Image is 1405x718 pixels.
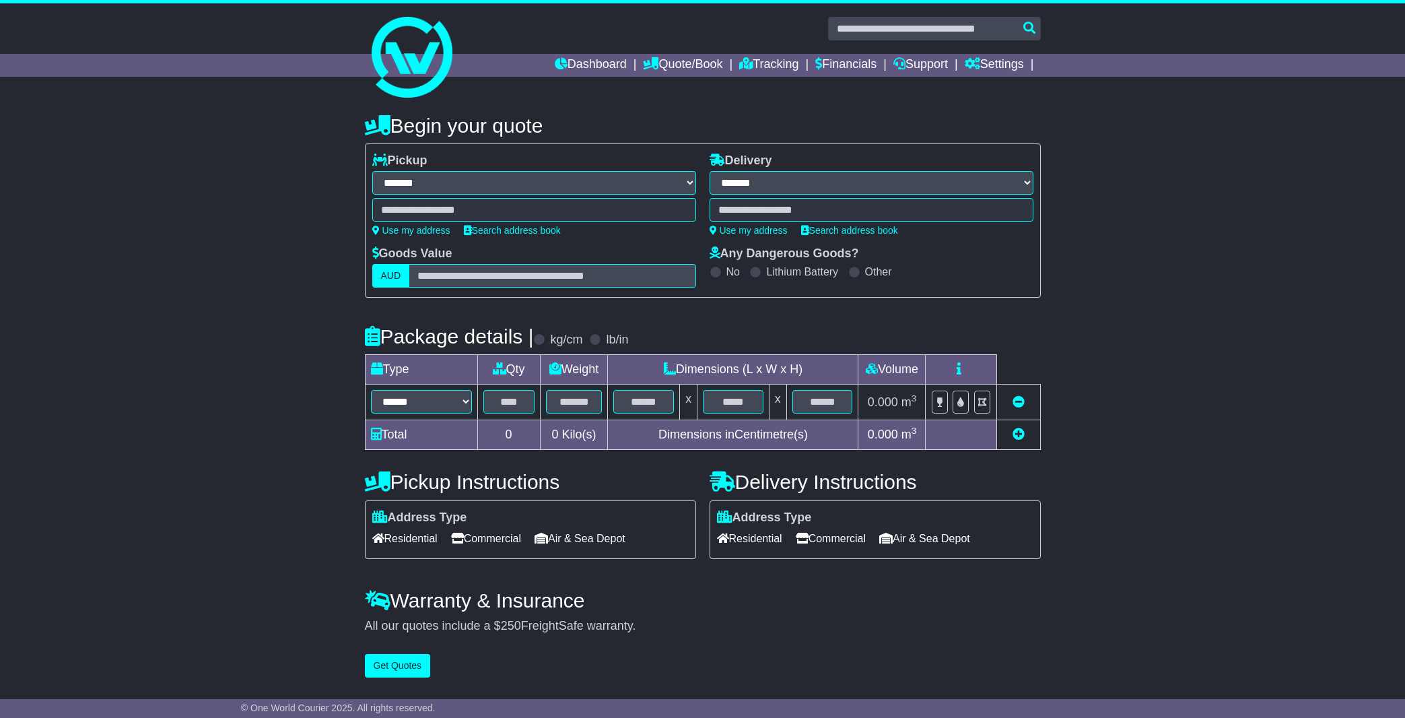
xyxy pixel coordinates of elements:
[535,528,625,549] span: Air & Sea Depot
[717,528,782,549] span: Residential
[643,54,722,77] a: Quote/Book
[901,395,917,409] span: m
[372,247,452,261] label: Goods Value
[365,619,1041,634] div: All our quotes include a $ FreightSafe warranty.
[365,115,1041,137] h4: Begin your quote
[372,511,467,525] label: Address Type
[912,426,917,436] sup: 3
[717,511,812,525] label: Address Type
[879,528,970,549] span: Air & Sea Depot
[868,428,898,441] span: 0.000
[365,355,477,385] td: Type
[540,355,608,385] td: Weight
[796,528,866,549] span: Commercial
[608,420,858,449] td: Dimensions in Centimetre(s)
[608,355,858,385] td: Dimensions (L x W x H)
[766,265,838,278] label: Lithium Battery
[540,420,608,449] td: Kilo(s)
[868,395,898,409] span: 0.000
[372,528,438,549] span: Residential
[477,355,540,385] td: Qty
[606,333,628,348] label: lb/in
[241,703,436,713] span: © One World Courier 2025. All rights reserved.
[477,420,540,449] td: 0
[1013,428,1025,441] a: Add new item
[372,225,450,236] a: Use my address
[801,225,898,236] a: Search address book
[372,264,410,288] label: AUD
[769,385,786,420] td: x
[1013,395,1025,409] a: Remove this item
[464,225,561,236] a: Search address book
[365,471,696,493] h4: Pickup Instructions
[858,355,926,385] td: Volume
[365,589,1041,612] h4: Warranty & Insurance
[901,428,917,441] span: m
[710,154,772,168] label: Delivery
[739,54,798,77] a: Tracking
[710,247,859,261] label: Any Dangerous Goods?
[365,420,477,449] td: Total
[555,54,627,77] a: Dashboard
[865,265,892,278] label: Other
[893,54,948,77] a: Support
[912,393,917,403] sup: 3
[365,325,534,348] h4: Package details |
[550,333,582,348] label: kg/cm
[680,385,697,420] td: x
[501,619,521,632] span: 250
[710,225,788,236] a: Use my address
[551,428,558,441] span: 0
[451,528,521,549] span: Commercial
[726,265,740,278] label: No
[365,654,431,678] button: Get Quotes
[965,54,1024,77] a: Settings
[710,471,1041,493] h4: Delivery Instructions
[372,154,427,168] label: Pickup
[815,54,877,77] a: Financials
